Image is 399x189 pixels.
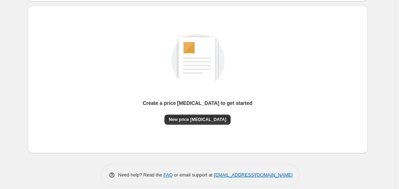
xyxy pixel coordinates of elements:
[214,172,292,178] a: [EMAIL_ADDRESS][DOMAIN_NAME]
[164,115,231,125] button: New price [MEDICAL_DATA]
[163,172,173,178] a: FAQ
[118,172,164,178] span: Need help? Read the
[173,172,214,178] span: or email support at
[143,100,252,107] p: Create a price [MEDICAL_DATA] to get started
[169,117,226,122] span: New price [MEDICAL_DATA]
